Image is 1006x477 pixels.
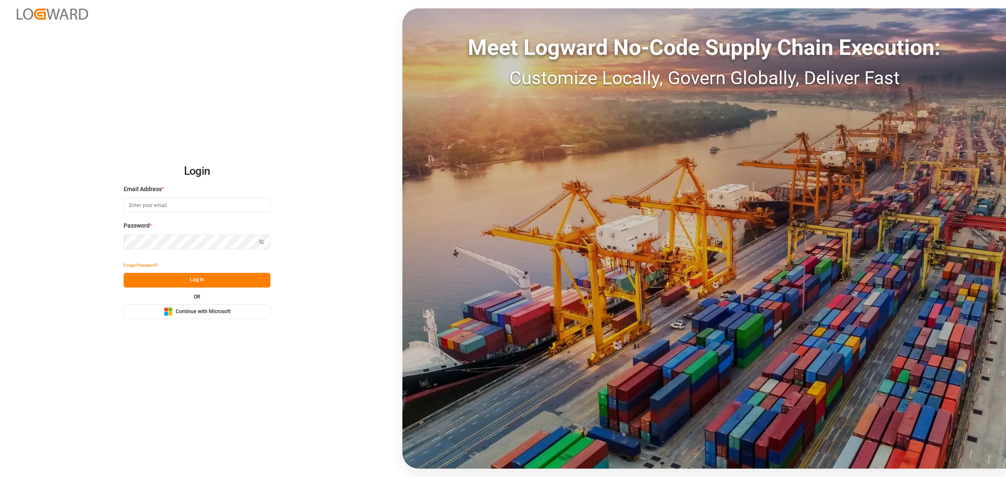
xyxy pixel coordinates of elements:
h2: Login [124,158,270,185]
button: Continue with Microsoft [124,304,270,319]
div: Meet Logward No-Code Supply Chain Execution: [402,31,1006,64]
small: OR [194,294,200,299]
span: Email Address [124,185,162,194]
span: Continue with Microsoft [176,308,231,316]
div: Customize Locally, Govern Globally, Deliver Fast [402,64,1006,92]
button: Forgot Password? [124,258,158,273]
button: Log In [124,273,270,288]
input: Enter your email [124,198,270,213]
img: Logward_new_orange.png [17,8,88,20]
span: Password [124,221,150,230]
